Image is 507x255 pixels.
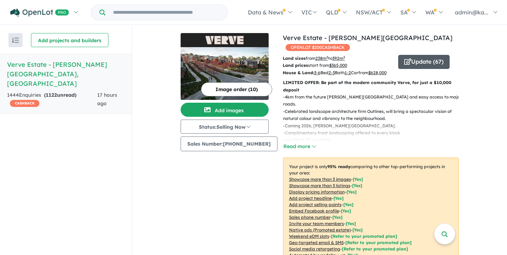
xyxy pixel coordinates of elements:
u: Add project selling-points [289,202,342,207]
span: [ Yes ] [352,183,362,188]
u: Native ads (Promoted estate) [289,227,351,232]
u: $ 365,000 [329,63,347,68]
button: Add images [181,103,269,117]
span: [ Yes ] [332,215,343,220]
button: Status:Selling Now [181,120,269,134]
span: [ Yes ] [341,208,351,213]
b: 95 % ready [327,164,350,169]
p: - Coming 2026, [PERSON_NAME][GEOGRAPHIC_DATA]. [283,122,464,129]
span: [ Yes ] [333,196,344,201]
p: - Complimentary front landscaping offered to every block [283,129,464,136]
u: Showcase more than 3 images [289,177,351,182]
span: [Yes] [352,227,363,232]
input: Try estate name, suburb, builder or developer [107,5,226,20]
sup: 2 [326,55,328,59]
p: - 4km from the future [PERSON_NAME][GEOGRAPHIC_DATA] and easy access to major roads. [283,94,464,108]
span: OPENLOT $ 200 CASHBACK [286,44,350,51]
u: $ 628,000 [368,70,387,75]
span: 17 hours ago [97,92,117,107]
u: 1-2 [345,70,351,75]
span: to [328,56,345,61]
p: - Celebrated landscape architecture firm Outlines, will bring a spectacular vision of natural col... [283,108,464,122]
img: Verve Estate - Clyde North [181,47,269,100]
u: 3-6 [314,70,320,75]
span: [ Yes ] [346,189,357,195]
u: Embed Facebook profile [289,208,339,213]
button: Update (67) [398,55,450,69]
img: Openlot PRO Logo White [10,8,69,17]
button: Image order (10) [201,82,272,96]
u: Social media retargeting [289,246,340,251]
span: [ Yes ] [346,221,356,226]
b: Land sizes [283,56,306,61]
sup: 2 [343,55,345,59]
u: Showcase more than 3 listings [289,183,350,188]
span: [Refer to your promoted plan] [331,234,397,239]
button: Add projects and builders [31,33,108,47]
u: 2-3 [328,70,335,75]
span: [ Yes ] [353,177,363,182]
div: 1444 Enquir ies [7,91,97,108]
b: Land prices [283,63,308,68]
u: Weekend eDM slots [289,234,329,239]
a: Verve Estate - [PERSON_NAME][GEOGRAPHIC_DATA] [283,34,452,42]
img: sort.svg [12,38,19,43]
u: Display pricing information [289,189,345,195]
u: 392 m [332,56,345,61]
h5: Verve Estate - [PERSON_NAME][GEOGRAPHIC_DATA] , [GEOGRAPHIC_DATA] [7,60,125,88]
strong: ( unread) [44,92,76,98]
u: Invite your team members [289,221,344,226]
span: [Refer to your promoted plan] [345,240,412,245]
p: Bed Bath Car from [283,69,393,76]
u: Geo-targeted email & SMS [289,240,344,245]
img: Verve Estate - Clyde North Logo [183,36,266,44]
a: Verve Estate - Clyde North LogoVerve Estate - Clyde North [181,33,269,100]
span: [ Yes ] [343,202,353,207]
p: LIMITED OFFER: Be part of the modern community Verve, for just a $10,000 deposit [283,79,459,94]
u: 238 m [315,56,328,61]
p: - nbn Fibre TV available [283,136,464,144]
p: start from [283,62,393,69]
button: Read more [283,142,316,151]
u: Add project headline [289,196,332,201]
span: 1122 [46,92,57,98]
p: from [283,55,393,62]
span: CASHBACK [10,100,39,107]
b: House & Land: [283,70,314,75]
u: Sales phone number [289,215,331,220]
button: Sales Number:[PHONE_NUMBER] [181,136,277,151]
span: [Refer to your promoted plan] [342,246,408,251]
span: admin@ka... [455,9,488,16]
